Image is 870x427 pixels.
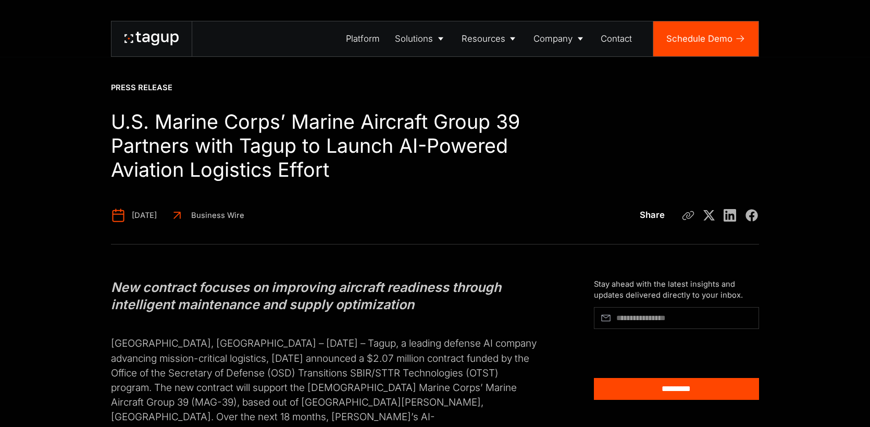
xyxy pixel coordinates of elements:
[594,333,705,362] iframe: reCAPTCHA
[388,21,454,56] a: Solutions
[533,32,573,45] div: Company
[526,21,593,56] a: Company
[339,21,388,56] a: Platform
[594,279,759,300] div: Stay ahead with the latest insights and updates delivered directly to your inbox.
[601,32,632,45] div: Contact
[653,21,759,56] a: Schedule Demo
[170,208,244,223] a: Business Wire
[593,21,640,56] a: Contact
[462,32,505,45] div: Resources
[191,210,244,221] div: Business Wire
[111,279,501,312] em: New contract focuses on improving aircraft readiness through intelligent maintenance and supply o...
[395,32,433,45] div: Solutions
[454,21,526,56] a: Resources
[111,110,543,182] h1: U.S. Marine Corps’ Marine Aircraft Group 39 Partners with Tagup to Launch AI-Powered Aviation Log...
[132,210,157,221] div: [DATE]
[111,82,172,93] div: Press Release
[346,32,380,45] div: Platform
[594,307,759,400] form: Article Subscribe
[640,209,665,222] div: Share
[666,32,732,45] div: Schedule Demo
